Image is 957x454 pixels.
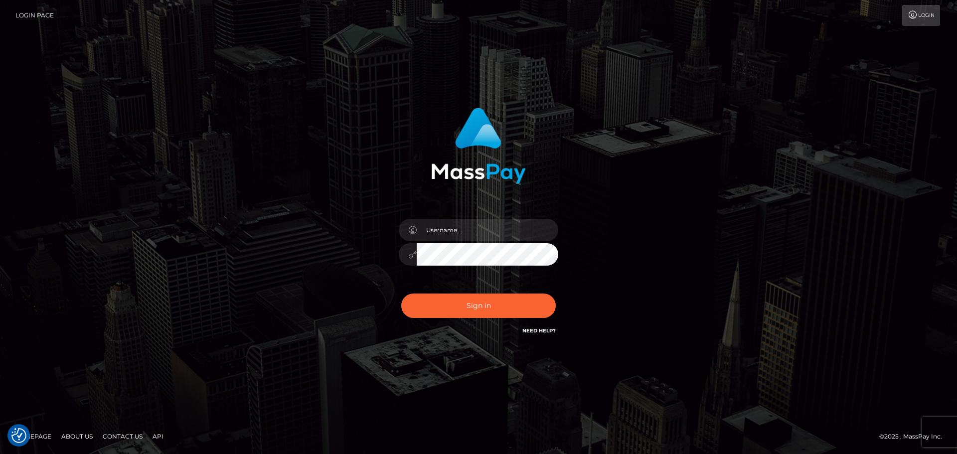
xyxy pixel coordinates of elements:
[11,428,26,443] button: Consent Preferences
[522,327,556,334] a: Need Help?
[417,219,558,241] input: Username...
[401,294,556,318] button: Sign in
[902,5,940,26] a: Login
[11,429,55,444] a: Homepage
[11,428,26,443] img: Revisit consent button
[149,429,167,444] a: API
[57,429,97,444] a: About Us
[431,108,526,184] img: MassPay Login
[15,5,54,26] a: Login Page
[99,429,147,444] a: Contact Us
[879,431,950,442] div: © 2025 , MassPay Inc.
